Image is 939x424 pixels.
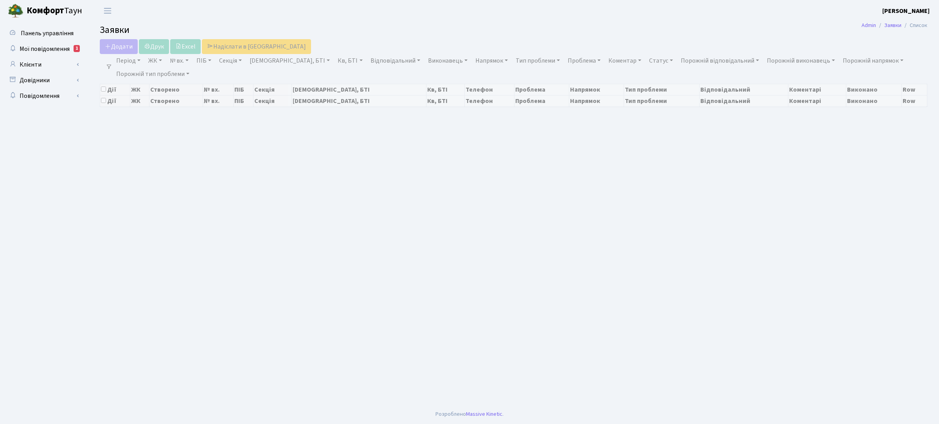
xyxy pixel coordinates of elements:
th: Напрямок [569,84,624,95]
th: Проблема [514,84,569,95]
th: ЖК [130,95,149,106]
th: [DEMOGRAPHIC_DATA], БТІ [291,95,426,106]
div: 1 [74,45,80,52]
th: ЖК [130,84,149,95]
a: Період [113,54,144,67]
a: № вх. [167,54,192,67]
a: Admin [862,21,876,29]
th: Тип проблеми [624,84,700,95]
span: Заявки [100,23,130,37]
th: ПІБ [234,95,254,106]
th: Телефон [464,95,514,106]
a: Проблема [565,54,604,67]
a: Повідомлення [4,88,82,104]
a: ЖК [145,54,165,67]
a: [PERSON_NAME] [882,6,930,16]
a: Відповідальний [367,54,423,67]
b: [PERSON_NAME] [882,7,930,15]
div: Розроблено . [435,410,504,419]
th: Виконано [846,84,902,95]
th: Відповідальний [700,95,788,106]
th: Дії [100,84,130,95]
a: Коментар [605,54,644,67]
span: Таун [27,4,82,18]
a: [DEMOGRAPHIC_DATA], БТІ [246,54,333,67]
li: Список [901,21,927,30]
th: Коментарі [788,95,846,106]
a: Статус [646,54,676,67]
th: № вх. [203,84,233,95]
th: Виконано [846,95,902,106]
a: Виконавець [425,54,471,67]
a: Мої повідомлення1 [4,41,82,57]
span: Додати [105,42,133,51]
a: ПІБ [193,54,214,67]
a: Довідники [4,72,82,88]
th: Секція [254,84,291,95]
th: Дії [100,95,130,106]
img: logo.png [8,3,23,19]
a: Порожній виконавець [764,54,838,67]
th: Row [902,84,927,95]
a: Напрямок [472,54,511,67]
th: № вх. [203,95,233,106]
th: Створено [149,84,203,95]
b: Комфорт [27,4,64,17]
a: Панель управління [4,25,82,41]
a: Надіслати в [GEOGRAPHIC_DATA] [202,39,311,54]
a: Клієнти [4,57,82,72]
button: Переключити навігацію [98,4,117,17]
a: Порожній напрямок [840,54,907,67]
a: Додати [100,39,138,54]
th: ПІБ [234,84,254,95]
th: Телефон [464,84,514,95]
a: Порожній тип проблеми [113,67,192,81]
th: Секція [254,95,291,106]
th: Напрямок [569,95,624,106]
a: Друк [139,39,169,54]
th: Тип проблеми [624,95,700,106]
th: Проблема [514,95,569,106]
th: [DEMOGRAPHIC_DATA], БТІ [291,84,426,95]
a: Заявки [884,21,901,29]
th: Коментарі [788,84,846,95]
span: Мої повідомлення [20,45,70,53]
th: Кв, БТІ [426,84,464,95]
a: Тип проблеми [513,54,563,67]
th: Кв, БТІ [426,95,464,106]
a: Секція [216,54,245,67]
th: Відповідальний [700,84,788,95]
th: Row [902,95,927,106]
a: Excel [170,39,201,54]
a: Кв, БТІ [335,54,365,67]
th: Створено [149,95,203,106]
a: Порожній відповідальний [678,54,762,67]
span: Панель управління [21,29,74,38]
nav: breadcrumb [850,17,939,34]
a: Massive Kinetic [466,410,502,418]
